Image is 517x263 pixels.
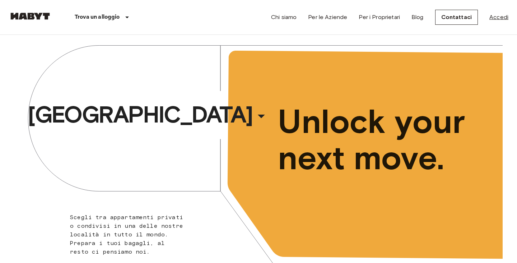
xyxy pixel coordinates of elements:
a: Per i Proprietari [359,13,400,22]
span: [GEOGRAPHIC_DATA] [28,100,252,129]
button: [GEOGRAPHIC_DATA] [25,98,273,131]
img: Habyt [9,13,52,20]
a: Per le Aziende [308,13,347,22]
p: Trova un alloggio [75,13,120,22]
a: Blog [411,13,424,22]
a: Contattaci [435,10,478,25]
a: Chi siamo [271,13,297,22]
span: Unlock your next move. [278,103,473,176]
span: Scegli tra appartamenti privati o condivisi in una delle nostre località in tutto il mondo. Prepa... [70,214,183,255]
a: Accedi [489,13,508,22]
